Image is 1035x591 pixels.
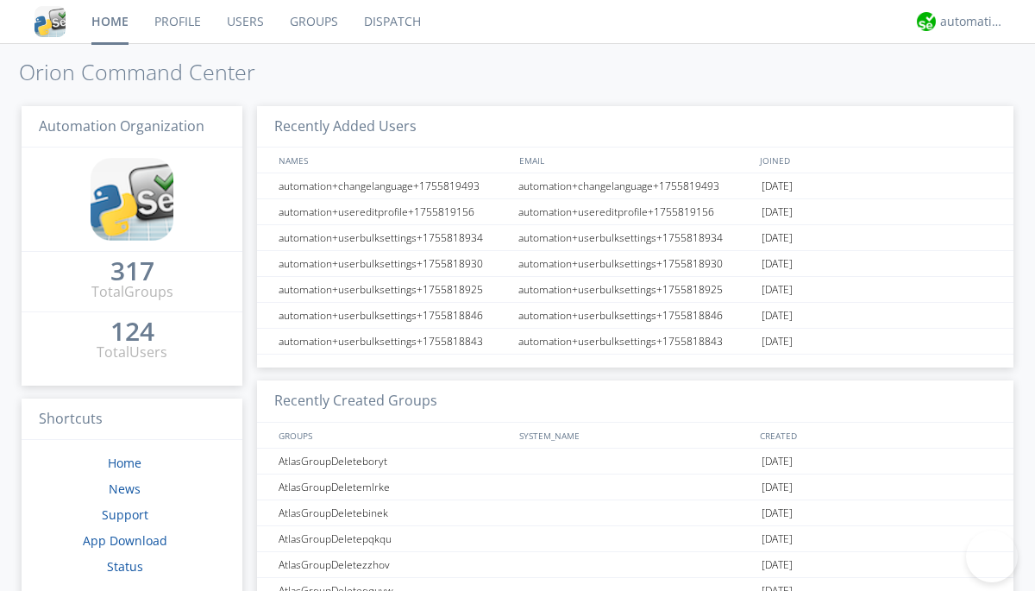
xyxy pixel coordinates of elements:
[514,251,757,276] div: automation+userbulksettings+1755818930
[762,251,793,277] span: [DATE]
[762,277,793,303] span: [DATE]
[514,199,757,224] div: automation+usereditprofile+1755819156
[762,500,793,526] span: [DATE]
[514,303,757,328] div: automation+userbulksettings+1755818846
[110,323,154,343] a: 124
[108,455,141,471] a: Home
[514,277,757,302] div: automation+userbulksettings+1755818925
[762,449,793,475] span: [DATE]
[83,532,167,549] a: App Download
[257,225,1013,251] a: automation+userbulksettings+1755818934automation+userbulksettings+1755818934[DATE]
[515,148,756,173] div: EMAIL
[514,225,757,250] div: automation+userbulksettings+1755818934
[756,423,997,448] div: CREATED
[257,303,1013,329] a: automation+userbulksettings+1755818846automation+userbulksettings+1755818846[DATE]
[97,343,167,362] div: Total Users
[274,251,513,276] div: automation+userbulksettings+1755818930
[762,225,793,251] span: [DATE]
[91,282,173,302] div: Total Groups
[762,475,793,500] span: [DATE]
[102,506,148,523] a: Support
[257,329,1013,355] a: automation+userbulksettings+1755818843automation+userbulksettings+1755818843[DATE]
[91,158,173,241] img: cddb5a64eb264b2086981ab96f4c1ba7
[274,199,513,224] div: automation+usereditprofile+1755819156
[966,531,1018,582] iframe: Toggle Customer Support
[274,475,513,500] div: AtlasGroupDeletemlrke
[257,251,1013,277] a: automation+userbulksettings+1755818930automation+userbulksettings+1755818930[DATE]
[257,552,1013,578] a: AtlasGroupDeletezzhov[DATE]
[39,116,204,135] span: Automation Organization
[257,526,1013,552] a: AtlasGroupDeletepqkqu[DATE]
[257,500,1013,526] a: AtlasGroupDeletebinek[DATE]
[22,399,242,441] h3: Shortcuts
[274,500,513,525] div: AtlasGroupDeletebinek
[257,475,1013,500] a: AtlasGroupDeletemlrke[DATE]
[940,13,1005,30] div: automation+atlas
[257,106,1013,148] h3: Recently Added Users
[274,148,511,173] div: NAMES
[917,12,936,31] img: d2d01cd9b4174d08988066c6d424eccd
[762,303,793,329] span: [DATE]
[274,303,513,328] div: automation+userbulksettings+1755818846
[274,552,513,577] div: AtlasGroupDeletezzhov
[762,199,793,225] span: [DATE]
[110,323,154,340] div: 124
[257,199,1013,225] a: automation+usereditprofile+1755819156automation+usereditprofile+1755819156[DATE]
[274,225,513,250] div: automation+userbulksettings+1755818934
[514,173,757,198] div: automation+changelanguage+1755819493
[34,6,66,37] img: cddb5a64eb264b2086981ab96f4c1ba7
[257,173,1013,199] a: automation+changelanguage+1755819493automation+changelanguage+1755819493[DATE]
[257,449,1013,475] a: AtlasGroupDeleteboryt[DATE]
[762,552,793,578] span: [DATE]
[274,277,513,302] div: automation+userbulksettings+1755818925
[514,329,757,354] div: automation+userbulksettings+1755818843
[110,262,154,282] a: 317
[257,277,1013,303] a: automation+userbulksettings+1755818925automation+userbulksettings+1755818925[DATE]
[762,329,793,355] span: [DATE]
[274,329,513,354] div: automation+userbulksettings+1755818843
[515,423,756,448] div: SYSTEM_NAME
[109,481,141,497] a: News
[274,173,513,198] div: automation+changelanguage+1755819493
[762,173,793,199] span: [DATE]
[274,449,513,474] div: AtlasGroupDeleteboryt
[257,380,1013,423] h3: Recently Created Groups
[762,526,793,552] span: [DATE]
[274,423,511,448] div: GROUPS
[107,558,143,575] a: Status
[110,262,154,280] div: 317
[756,148,997,173] div: JOINED
[274,526,513,551] div: AtlasGroupDeletepqkqu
